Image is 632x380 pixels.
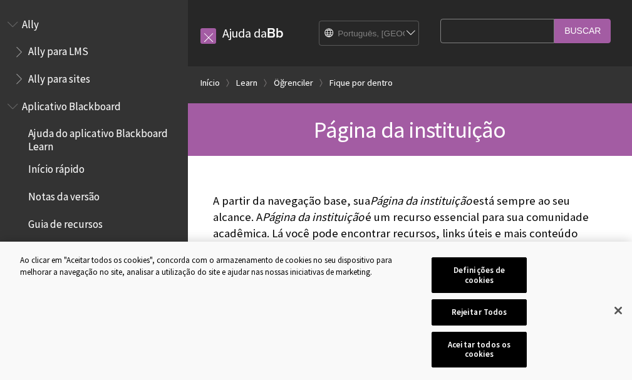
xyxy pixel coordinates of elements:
button: Definições de cookies [432,257,526,293]
strong: Bb [267,25,284,41]
span: Ally para sites [28,68,90,85]
span: Início rápido [28,159,85,176]
a: Learn [236,75,257,91]
span: Aplicativo Blackboard [22,96,121,113]
nav: Book outline for Anthology Ally Help [8,14,180,90]
a: Fique por dentro [329,75,393,91]
p: A partir da navegação base, sua está sempre ao seu alcance. A é um recurso essencial para sua com... [213,193,607,259]
select: Site Language Selector [319,21,420,46]
span: Notas da versão [28,186,100,203]
span: Ally para LMS [28,41,88,58]
div: Ao clicar em "Aceitar todos os cookies", concorda com o armazenamento de cookies no seu dispositi... [20,254,413,279]
button: Aceitar todos os cookies [432,332,526,367]
a: Öğrenciler [274,75,313,91]
a: Início [200,75,220,91]
span: Ajuda do aplicativo Blackboard Learn [28,123,179,153]
span: Linha do tempo [28,241,98,258]
button: Fechar [604,297,632,324]
span: Página da instituição [370,193,472,208]
a: Ajuda daBb [222,25,284,41]
span: Ally [22,14,39,31]
button: Rejeitar Todos [432,299,526,326]
span: Página da instituição [314,115,505,144]
input: Buscar [554,19,611,43]
span: Guia de recursos [28,213,103,230]
span: Página da instituição [262,210,364,224]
